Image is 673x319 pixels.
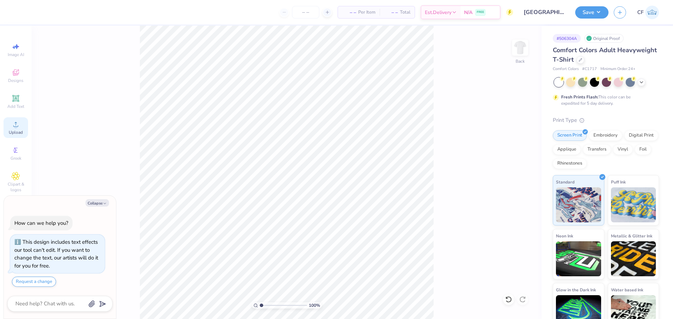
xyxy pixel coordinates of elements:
[553,66,579,72] span: Comfort Colors
[556,241,601,276] img: Neon Ink
[477,10,484,15] span: FREE
[14,220,68,227] div: How can we help you?
[9,130,23,135] span: Upload
[553,116,659,124] div: Print Type
[518,5,570,19] input: Untitled Design
[425,9,451,16] span: Est. Delivery
[611,241,656,276] img: Metallic & Glitter Ink
[8,78,23,83] span: Designs
[12,277,56,287] button: Request a change
[611,232,652,240] span: Metallic & Glitter Ink
[400,9,410,16] span: Total
[600,66,635,72] span: Minimum Order: 24 +
[624,130,658,141] div: Digital Print
[553,34,581,43] div: # 506304A
[589,130,622,141] div: Embroidery
[584,34,624,43] div: Original Proof
[637,8,644,16] span: CF
[384,9,398,16] span: – –
[553,144,581,155] div: Applique
[635,144,651,155] div: Foil
[516,58,525,64] div: Back
[309,302,320,308] span: 100 %
[553,130,587,141] div: Screen Print
[582,66,597,72] span: # C1717
[637,6,659,19] a: CF
[611,187,656,222] img: Puff Ink
[342,9,356,16] span: – –
[292,6,319,19] input: – –
[611,178,626,186] span: Puff Ink
[575,6,609,19] button: Save
[8,52,24,57] span: Image AI
[611,286,643,293] span: Water based Ink
[613,144,633,155] div: Vinyl
[7,104,24,109] span: Add Text
[556,286,596,293] span: Glow in the Dark Ink
[4,181,28,193] span: Clipart & logos
[583,144,611,155] div: Transfers
[86,199,109,207] button: Collapse
[14,238,98,269] div: This design includes text effects our tool can't edit. If you want to change the text, our artist...
[561,94,598,100] strong: Fresh Prints Flash:
[553,158,587,169] div: Rhinestones
[11,155,21,161] span: Greek
[553,46,657,64] span: Comfort Colors Adult Heavyweight T-Shirt
[513,41,527,55] img: Back
[464,9,473,16] span: N/A
[561,94,647,106] div: This color can be expedited for 5 day delivery.
[556,232,573,240] span: Neon Ink
[645,6,659,19] img: Cholo Fernandez
[556,187,601,222] img: Standard
[556,178,575,186] span: Standard
[358,9,375,16] span: Per Item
